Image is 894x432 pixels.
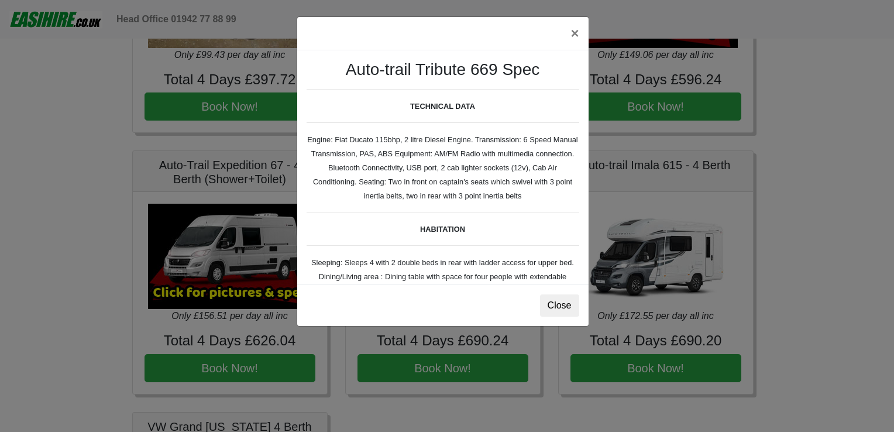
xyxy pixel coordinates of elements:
[561,17,588,50] button: ×
[307,60,579,80] h3: Auto-trail Tribute 669 Spec
[540,294,579,317] button: Close
[410,102,475,111] b: TECHNICAL DATA
[420,225,465,234] b: HABITATION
